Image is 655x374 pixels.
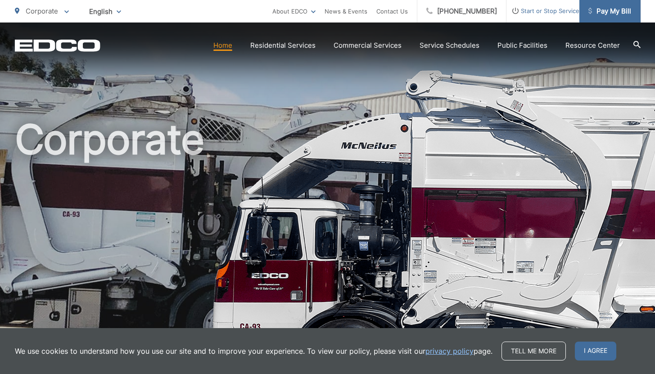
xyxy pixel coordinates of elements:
a: Resource Center [565,40,620,51]
a: Contact Us [376,6,408,17]
a: Public Facilities [497,40,547,51]
a: Residential Services [250,40,316,51]
span: I agree [575,342,616,360]
span: Pay My Bill [588,6,631,17]
p: We use cookies to understand how you use our site and to improve your experience. To view our pol... [15,346,492,356]
span: Corporate [26,7,58,15]
a: Commercial Services [334,40,402,51]
a: About EDCO [272,6,316,17]
a: EDCD logo. Return to the homepage. [15,39,100,52]
a: Tell me more [501,342,566,360]
a: Home [213,40,232,51]
a: privacy policy [425,346,474,356]
a: Service Schedules [420,40,479,51]
span: English [82,4,128,19]
a: News & Events [325,6,367,17]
